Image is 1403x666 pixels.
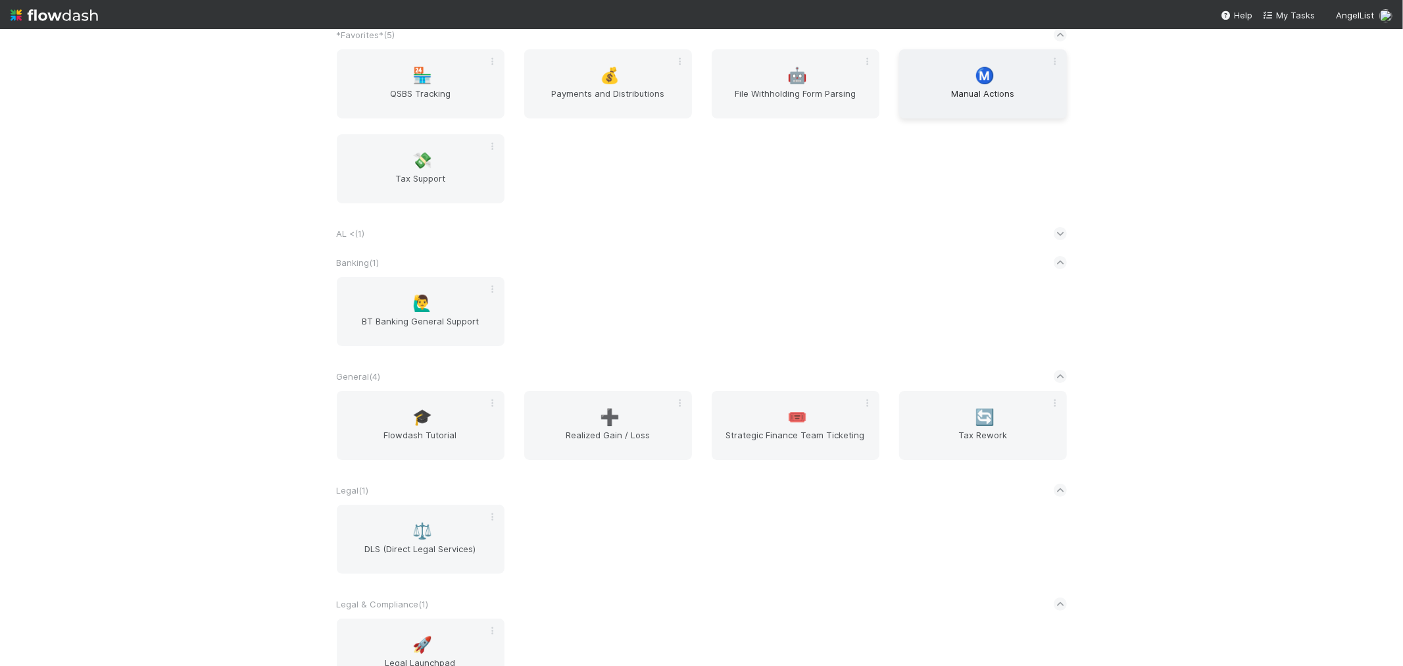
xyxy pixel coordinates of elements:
[412,295,432,312] span: 🙋‍♂️
[717,428,874,455] span: Strategic Finance Team Ticketing
[975,409,995,426] span: 🔄
[342,542,499,569] span: DLS (Direct Legal Services)
[412,636,432,653] span: 🚀
[975,67,995,84] span: Ⓜ️
[712,391,879,460] a: 🎟️Strategic Finance Team Ticketing
[337,485,369,496] span: Legal ( 1 )
[712,49,879,118] a: 🤖File Withholding Form Parsing
[337,228,365,239] span: AL < ( 1 )
[412,523,432,540] span: ⚖️
[337,30,395,40] span: *Favorites* ( 5 )
[717,87,874,113] span: File Withholding Form Parsing
[337,277,505,346] a: 🙋‍♂️BT Banking General Support
[524,391,692,460] a: ➕Realized Gain / Loss
[11,4,98,26] img: logo-inverted-e16ddd16eac7371096b0.svg
[412,409,432,426] span: 🎓
[342,428,499,455] span: Flowdash Tutorial
[787,67,807,84] span: 🤖
[342,172,499,198] span: Tax Support
[899,391,1067,460] a: 🔄Tax Rework
[1379,9,1392,22] img: avatar_de77a991-7322-4664-a63d-98ba485ee9e0.png
[529,87,687,113] span: Payments and Distributions
[1263,9,1315,22] a: My Tasks
[342,315,499,341] span: BT Banking General Support
[342,87,499,113] span: QSBS Tracking
[1263,10,1315,20] span: My Tasks
[337,371,381,382] span: General ( 4 )
[337,134,505,203] a: 💸Tax Support
[337,391,505,460] a: 🎓Flowdash Tutorial
[904,428,1062,455] span: Tax Rework
[524,49,692,118] a: 💰Payments and Distributions
[1336,10,1374,20] span: AngelList
[337,505,505,574] a: ⚖️DLS (Direct Legal Services)
[529,428,687,455] span: Realized Gain / Loss
[904,87,1062,113] span: Manual Actions
[412,152,432,169] span: 💸
[337,599,429,609] span: Legal & Compliance ( 1 )
[337,257,380,268] span: Banking ( 1 )
[412,67,432,84] span: 🏪
[787,409,807,426] span: 🎟️
[600,67,620,84] span: 💰
[899,49,1067,118] a: Ⓜ️Manual Actions
[1221,9,1252,22] div: Help
[337,49,505,118] a: 🏪QSBS Tracking
[600,409,620,426] span: ➕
